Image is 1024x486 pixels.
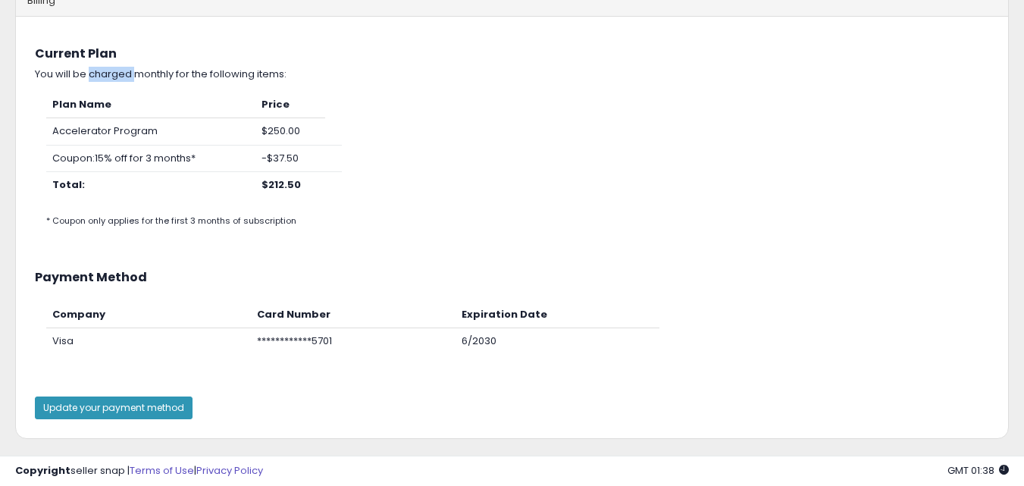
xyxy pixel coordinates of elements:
[46,215,296,227] small: * Coupon only applies for the first 3 months of subscription
[46,145,255,172] td: Coupon: 15% off for 3 months*
[255,92,325,118] th: Price
[46,92,255,118] th: Plan Name
[46,118,255,146] td: Accelerator Program
[35,271,989,284] h3: Payment Method
[196,463,263,478] a: Privacy Policy
[456,328,660,355] td: 6/2030
[261,177,301,192] b: $212.50
[35,67,287,81] span: You will be charged monthly for the following items:
[251,302,456,328] th: Card Number
[15,464,263,478] div: seller snap | |
[255,118,325,146] td: $250.00
[130,463,194,478] a: Terms of Use
[46,302,251,328] th: Company
[947,463,1009,478] span: 2025-08-15 01:38 GMT
[255,145,325,172] td: -$37.50
[46,328,251,355] td: Visa
[35,397,193,419] button: Update your payment method
[456,302,660,328] th: Expiration Date
[35,47,989,61] h3: Current Plan
[15,463,70,478] strong: Copyright
[52,177,85,192] b: Total:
